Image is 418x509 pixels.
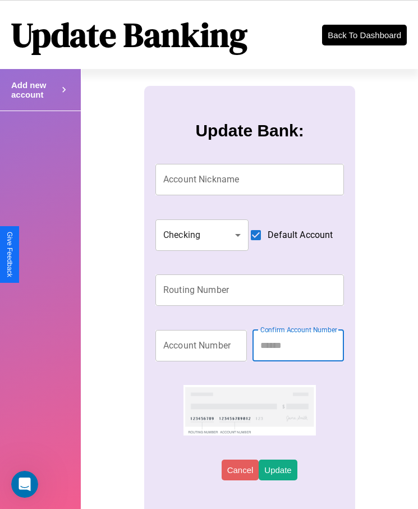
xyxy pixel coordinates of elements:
h3: Update Bank: [195,121,304,140]
button: Update [259,460,297,480]
h4: Add new account [11,80,58,99]
label: Confirm Account Number [260,325,337,334]
button: Cancel [222,460,259,480]
span: Default Account [268,228,333,242]
iframe: Intercom live chat [11,471,38,498]
div: Checking [155,219,249,251]
div: Give Feedback [6,232,13,277]
button: Back To Dashboard [322,25,407,45]
img: check [183,385,315,435]
h1: Update Banking [11,12,247,58]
